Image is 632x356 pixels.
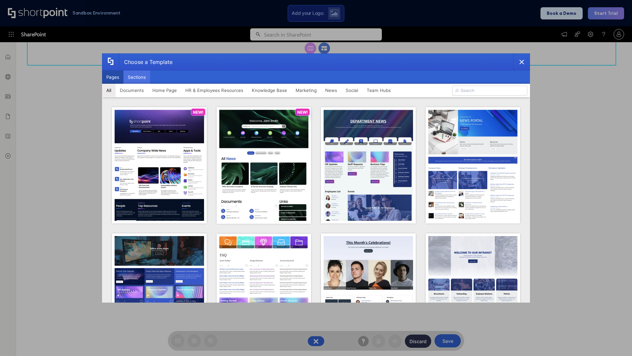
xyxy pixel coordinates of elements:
p: NEW! [193,110,203,115]
button: Home Page [148,84,181,97]
button: News [321,84,341,97]
button: HR & Employees Resources [181,84,248,97]
p: NEW! [297,110,308,115]
button: Documents [116,84,148,97]
iframe: Chat Widget [599,324,632,356]
button: Pages [102,71,123,84]
button: Team Hubs [362,84,395,97]
div: Choose a Template [119,54,172,70]
button: Knowledge Base [248,84,291,97]
div: template selector [102,53,530,303]
button: All [102,84,116,97]
button: Social [341,84,362,97]
button: Sections [123,71,150,84]
input: Search [452,86,527,96]
button: Marketing [291,84,321,97]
